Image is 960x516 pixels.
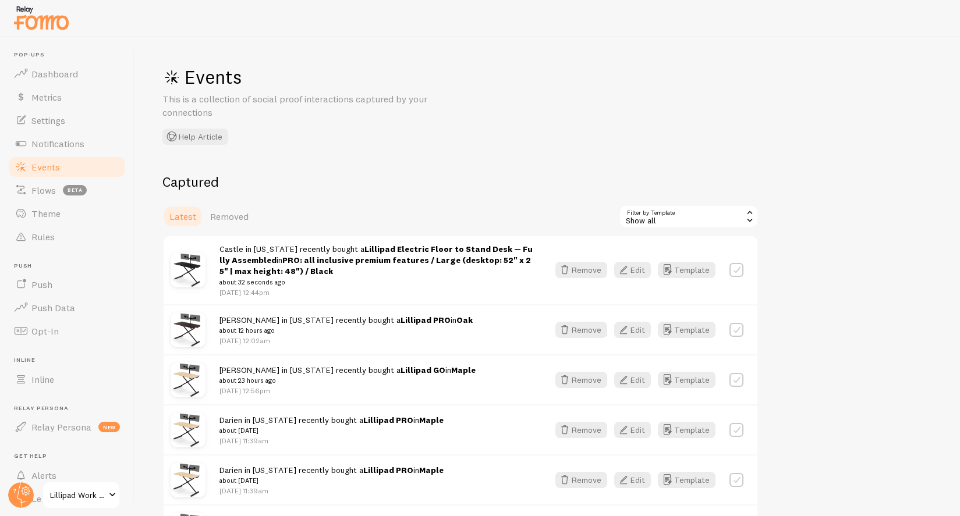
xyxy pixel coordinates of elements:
button: Template [658,472,715,488]
a: Edit [614,422,658,438]
span: Relay Persona [31,421,91,433]
a: Settings [7,109,127,132]
div: Show all [619,205,759,228]
a: Theme [7,202,127,225]
button: Edit [614,422,651,438]
button: Template [658,372,715,388]
span: Alerts [31,469,56,481]
img: fomo-relay-logo-orange.svg [12,3,70,33]
span: Inline [14,357,127,364]
span: Push [14,262,127,270]
a: Flows beta [7,179,127,202]
h2: Captured [162,173,759,191]
span: Push [31,279,52,290]
span: Pop-ups [14,51,127,59]
p: [DATE] 12:56pm [219,386,476,396]
p: [DATE] 11:39am [219,486,444,496]
button: Template [658,262,715,278]
span: Rules [31,231,55,243]
a: Opt-In [7,319,127,343]
strong: PRO: all inclusive premium features / Large (desktop: 52" x 25" | max height: 48") / Black [219,255,531,276]
button: Help Article [162,129,228,145]
a: Lillipad GO [401,365,445,375]
small: about [DATE] [219,425,444,436]
button: Edit [614,472,651,488]
a: Dashboard [7,62,127,86]
span: [PERSON_NAME] in [US_STATE] recently bought a in [219,315,473,336]
span: Notifications [31,138,84,150]
a: Edit [614,322,658,338]
span: Dashboard [31,68,78,80]
button: Remove [555,372,607,388]
span: [PERSON_NAME] in [US_STATE] recently bought a in [219,365,476,386]
a: Lillipad PRO [363,415,413,425]
span: Settings [31,115,65,126]
strong: Maple [419,465,444,475]
small: about 12 hours ago [219,325,473,336]
a: Lillipad PRO [363,465,413,475]
a: Edit [614,372,658,388]
span: Metrics [31,91,62,103]
button: Template [658,322,715,338]
img: Lillipad42Maple1.jpg [171,462,206,497]
span: Push Data [31,302,75,314]
a: Metrics [7,86,127,109]
button: Remove [555,322,607,338]
a: Alerts [7,464,127,487]
button: Remove [555,262,607,278]
a: Notifications [7,132,127,155]
span: Theme [31,208,61,219]
a: Rules [7,225,127,248]
a: Lillipad PRO [401,315,451,325]
a: Push Data [7,296,127,319]
a: Lillipad Work Solutions [42,481,121,509]
button: Remove [555,422,607,438]
a: Edit [614,472,658,488]
button: Edit [614,372,651,388]
p: [DATE] 12:44pm [219,287,534,297]
p: [DATE] 12:02am [219,336,473,346]
a: Edit [614,262,658,278]
span: Relay Persona [14,405,127,412]
small: about [DATE] [219,475,444,486]
span: Darien in [US_STATE] recently bought a in [219,465,444,486]
button: Remove [555,472,607,488]
button: Edit [614,322,651,338]
span: Removed [210,211,249,222]
a: Removed [203,205,256,228]
span: Lillipad Work Solutions [50,488,105,502]
span: Opt-In [31,325,59,337]
span: new [98,422,120,432]
img: Lillipad42Oak1.jpg [171,312,206,347]
a: Lillipad Electric Floor to Stand Desk — Fully Assembled [219,244,533,265]
span: Darien in [US_STATE] recently bought a in [219,415,444,436]
h1: Events [162,65,512,89]
span: Flows [31,184,56,196]
p: [DATE] 11:39am [219,436,444,446]
strong: Oak [456,315,473,325]
a: Push [7,273,127,296]
a: Relay Persona new [7,415,127,439]
span: beta [63,185,87,195]
span: Get Help [14,453,127,460]
button: Template [658,422,715,438]
span: Inline [31,373,54,385]
span: Castle in [US_STATE] recently bought a in [219,244,534,287]
small: about 23 hours ago [219,375,476,386]
p: This is a collection of social proof interactions captured by your connections [162,92,442,119]
img: Lillipad42Maple1.jpg [171,412,206,447]
a: Latest [162,205,203,228]
a: Inline [7,368,127,391]
img: Lillipad42Black1.jpg [171,252,206,287]
strong: Maple [419,415,444,425]
button: Edit [614,262,651,278]
small: about 32 seconds ago [219,277,534,287]
img: Lillipad42Maple1.jpg [171,362,206,397]
span: Latest [169,211,196,222]
a: Events [7,155,127,179]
